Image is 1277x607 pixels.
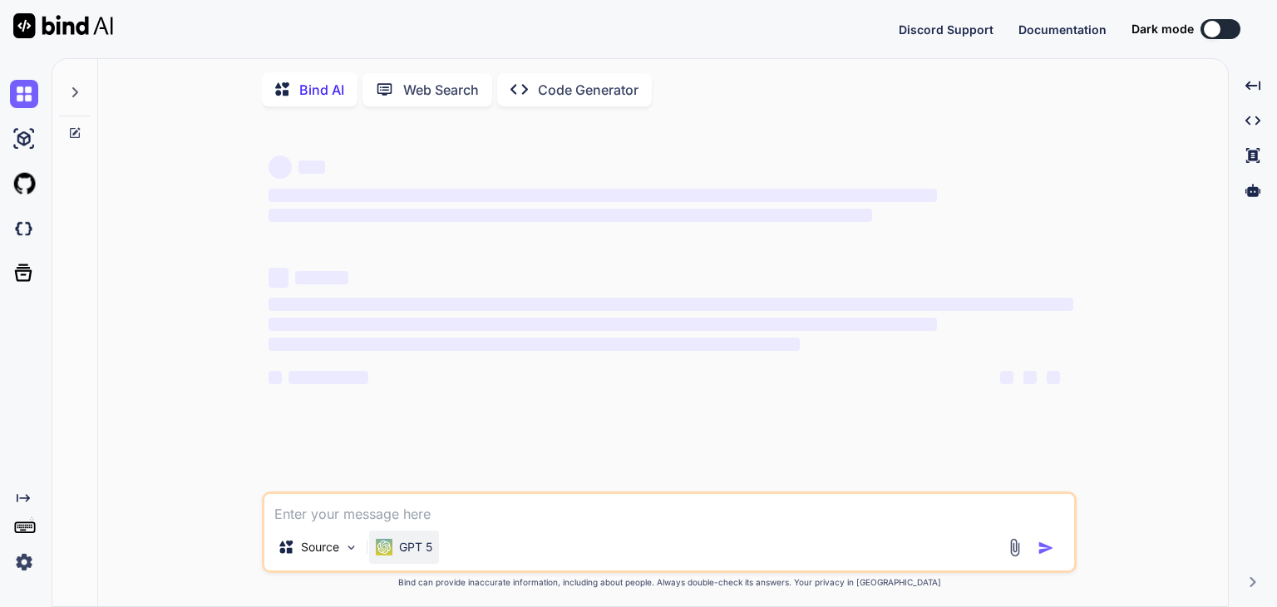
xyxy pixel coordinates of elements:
span: ‌ [269,298,1073,311]
img: chat [10,80,38,108]
p: Source [301,539,339,555]
span: ‌ [1047,371,1060,384]
span: ‌ [269,268,288,288]
span: ‌ [295,271,348,284]
span: ‌ [269,189,936,202]
p: Bind can provide inaccurate information, including about people. Always double-check its answers.... [262,576,1077,589]
img: settings [10,548,38,576]
span: ‌ [269,318,936,331]
span: ‌ [1023,371,1037,384]
p: Web Search [403,80,479,100]
p: GPT 5 [399,539,432,555]
img: darkCloudIdeIcon [10,215,38,243]
img: attachment [1005,538,1024,557]
button: Documentation [1018,21,1107,38]
span: ‌ [298,160,325,174]
span: Documentation [1018,22,1107,37]
span: Dark mode [1132,21,1194,37]
span: ‌ [269,338,800,351]
span: ‌ [269,155,292,179]
span: ‌ [288,371,368,384]
img: githubLight [10,170,38,198]
img: icon [1038,540,1054,556]
img: Bind AI [13,13,113,38]
p: Code Generator [538,80,638,100]
span: ‌ [269,371,282,384]
span: Discord Support [899,22,993,37]
button: Discord Support [899,21,993,38]
span: ‌ [1000,371,1013,384]
img: ai-studio [10,125,38,153]
img: Pick Models [344,540,358,555]
p: Bind AI [299,80,344,100]
img: GPT 5 [376,539,392,555]
span: ‌ [269,209,872,222]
